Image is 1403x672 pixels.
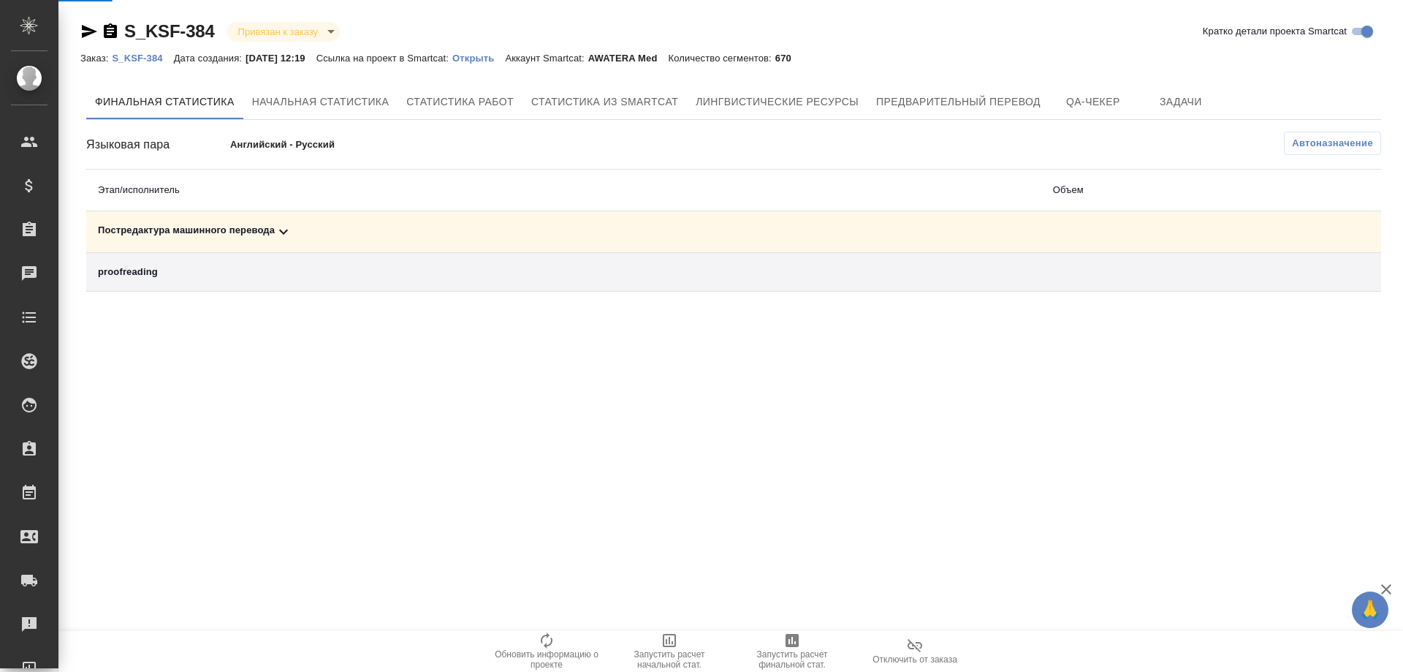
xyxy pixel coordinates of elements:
[505,53,588,64] p: Аккаунт Smartcat:
[252,93,389,111] span: Начальная статистика
[1284,132,1381,155] button: Автоназначение
[124,21,215,41] a: S_KSF-384
[86,170,1041,211] th: Этап/исполнитель
[80,23,98,40] button: Скопировать ссылку для ЯМессенджера
[95,93,235,111] span: Финальная статистика
[234,26,322,38] button: Привязан к заказу
[102,23,119,40] button: Скопировать ссылку
[80,53,112,64] p: Заказ:
[174,53,246,64] p: Дата создания:
[98,223,1030,241] div: Toggle Row Expanded
[406,93,514,111] span: Статистика работ
[876,93,1041,111] span: Предварительный перевод
[1292,136,1373,151] span: Автоназначение
[1352,592,1388,628] button: 🙏
[316,53,452,64] p: Ссылка на проект в Smartcat:
[696,93,859,111] span: Лингвистические ресурсы
[1041,170,1279,211] th: Объем
[246,53,316,64] p: [DATE] 12:19
[98,265,1030,279] div: proofreading
[452,51,505,64] a: Открыть
[1358,594,1383,625] span: 🙏
[775,53,802,64] p: 670
[227,22,340,42] div: Привязан к заказу
[1146,93,1216,111] span: Задачи
[230,137,518,152] p: Английский - Русский
[452,53,505,64] p: Открыть
[1058,93,1128,111] span: QA-чекер
[1203,24,1347,39] span: Кратко детали проекта Smartcat
[112,53,173,64] p: S_KSF-384
[531,93,678,111] span: Статистика из Smartcat
[668,53,775,64] p: Количество сегментов:
[588,53,669,64] p: AWATERA Med
[86,136,230,154] div: Языковая пара
[112,51,173,64] a: S_KSF-384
